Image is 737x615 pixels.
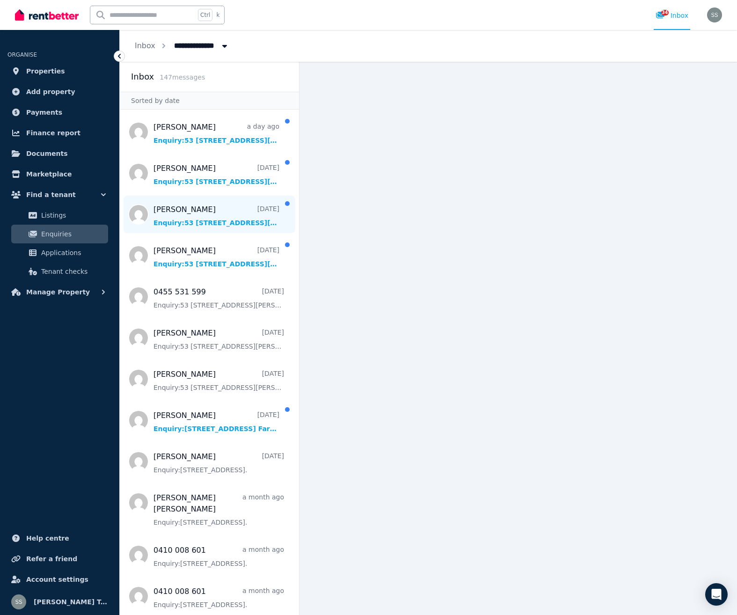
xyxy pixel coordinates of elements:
a: 0410 008 601a month agoEnquiry:[STREET_ADDRESS]. [153,586,284,609]
a: [PERSON_NAME]a day agoEnquiry:53 [STREET_ADDRESS][PERSON_NAME]. [153,122,279,145]
a: Listings [11,206,108,225]
span: Refer a friend [26,553,77,564]
a: [PERSON_NAME][DATE]Enquiry:[STREET_ADDRESS] Farms. [153,410,279,433]
span: Applications [41,247,104,258]
a: Finance report [7,124,112,142]
span: Documents [26,148,68,159]
button: Find a tenant [7,185,112,204]
img: Sue Seivers Total Real Estate [11,594,26,609]
a: Refer a friend [7,549,112,568]
span: 34 [661,10,669,15]
div: Sorted by date [120,92,299,110]
a: [PERSON_NAME][DATE]Enquiry:53 [STREET_ADDRESS][PERSON_NAME]. [153,163,279,186]
a: [PERSON_NAME][DATE]Enquiry:53 [STREET_ADDRESS][PERSON_NAME]. [153,204,279,227]
span: Manage Property [26,286,90,298]
button: Manage Property [7,283,112,301]
span: Listings [41,210,104,221]
span: ORGANISE [7,51,37,58]
a: Tenant checks [11,262,108,281]
span: k [216,11,219,19]
a: Add property [7,82,112,101]
span: Ctrl [198,9,212,21]
span: Marketplace [26,168,72,180]
span: Properties [26,66,65,77]
a: [PERSON_NAME][DATE]Enquiry:53 [STREET_ADDRESS][PERSON_NAME]. [153,245,279,269]
span: Finance report [26,127,80,139]
nav: Message list [120,110,299,615]
div: Open Intercom Messenger [705,583,728,606]
a: [PERSON_NAME][DATE]Enquiry:53 [STREET_ADDRESS][PERSON_NAME]. [153,369,284,392]
a: [PERSON_NAME][DATE]Enquiry:[STREET_ADDRESS]. [153,451,284,475]
span: Account settings [26,574,88,585]
a: 0410 008 601a month agoEnquiry:[STREET_ADDRESS]. [153,545,284,568]
img: RentBetter [15,8,79,22]
span: Tenant checks [41,266,104,277]
a: 0455 531 599[DATE]Enquiry:53 [STREET_ADDRESS][PERSON_NAME]. [153,286,284,310]
span: [PERSON_NAME] Total Real Estate [34,596,108,608]
a: [PERSON_NAME] [PERSON_NAME]a month agoEnquiry:[STREET_ADDRESS]. [153,492,284,527]
div: Inbox [656,11,688,20]
span: Payments [26,107,62,118]
a: Inbox [135,41,155,50]
span: Add property [26,86,75,97]
a: Marketplace [7,165,112,183]
a: Applications [11,243,108,262]
span: 147 message s [160,73,205,81]
span: Find a tenant [26,189,76,200]
a: Enquiries [11,225,108,243]
span: Enquiries [41,228,104,240]
a: Help centre [7,529,112,548]
a: Properties [7,62,112,81]
h2: Inbox [131,70,154,83]
span: Help centre [26,533,69,544]
nav: Breadcrumb [120,30,244,62]
a: [PERSON_NAME][DATE]Enquiry:53 [STREET_ADDRESS][PERSON_NAME]. [153,328,284,351]
a: Payments [7,103,112,122]
a: Account settings [7,570,112,589]
a: Documents [7,144,112,163]
img: Sue Seivers Total Real Estate [707,7,722,22]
